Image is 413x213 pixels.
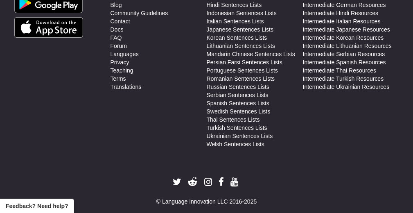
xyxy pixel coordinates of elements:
[303,1,386,9] a: Intermediate German Resources
[303,34,384,42] a: Intermediate Korean Resources
[207,91,269,99] a: Serbian Sentences Lists
[111,50,139,58] a: Languages
[207,34,267,42] a: Korean Sentences Lists
[111,25,124,34] a: Docs
[303,58,386,66] a: Intermediate Spanish Resources
[207,99,269,107] a: Spanish Sentences Lists
[303,83,390,91] a: Intermediate Ukrainian Resources
[207,17,264,25] a: Italian Sentences Lists
[207,9,277,17] a: Indonesian Sentences Lists
[111,83,142,91] a: Translations
[207,124,267,132] a: Turkish Sentences Lists
[303,50,385,58] a: Intermediate Serbian Resources
[207,50,295,58] a: Mandarin Chinese Sentences Lists
[303,9,378,17] a: Intermediate Hindi Resources
[303,25,390,34] a: Intermediate Japanese Resources
[207,1,262,9] a: Hindi Sentences Lists
[111,75,126,83] a: Terms
[14,197,399,206] div: © Language Innovation LLC 2016-2025
[207,140,264,148] a: Welsh Sentences Lists
[207,75,275,83] a: Romanian Sentences Lists
[207,66,278,75] a: Portuguese Sentences Lists
[207,107,271,116] a: Swedish Sentences Lists
[207,83,269,91] a: Russian Sentences Lists
[111,34,122,42] a: FAQ
[207,25,273,34] a: Japanese Sentences Lists
[111,42,127,50] a: Forum
[6,202,68,210] span: Open feedback widget
[111,58,129,66] a: Privacy
[14,17,84,38] img: Get it on App Store
[111,9,168,17] a: Community Guidelines
[303,42,392,50] a: Intermediate Lithuanian Resources
[303,66,377,75] a: Intermediate Thai Resources
[303,17,381,25] a: Intermediate Italian Resources
[303,75,384,83] a: Intermediate Turkish Resources
[207,42,275,50] a: Lithuanian Sentences Lists
[111,17,130,25] a: Contact
[207,132,273,140] a: Ukrainian Sentences Lists
[207,58,282,66] a: Persian Farsi Sentences Lists
[111,66,133,75] a: Teaching
[111,1,122,9] a: Blog
[207,116,260,124] a: Thai Sentences Lists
